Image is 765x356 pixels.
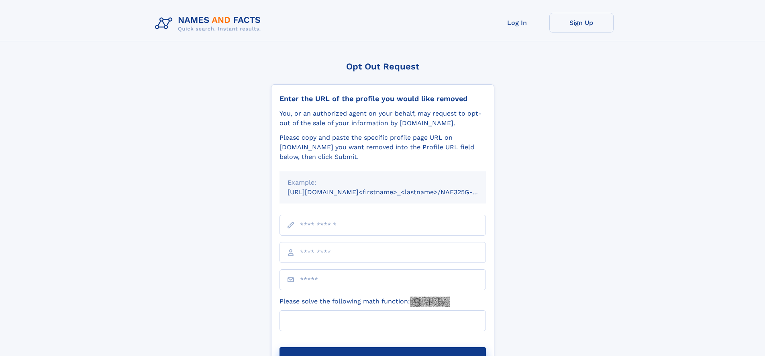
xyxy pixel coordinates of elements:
[152,13,267,35] img: Logo Names and Facts
[279,94,486,103] div: Enter the URL of the profile you would like removed
[271,61,494,71] div: Opt Out Request
[549,13,614,33] a: Sign Up
[279,109,486,128] div: You, or an authorized agent on your behalf, may request to opt-out of the sale of your informatio...
[485,13,549,33] a: Log In
[288,178,478,187] div: Example:
[288,188,501,196] small: [URL][DOMAIN_NAME]<firstname>_<lastname>/NAF325G-xxxxxxxx
[279,133,486,162] div: Please copy and paste the specific profile page URL on [DOMAIN_NAME] you want removed into the Pr...
[279,297,450,307] label: Please solve the following math function:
